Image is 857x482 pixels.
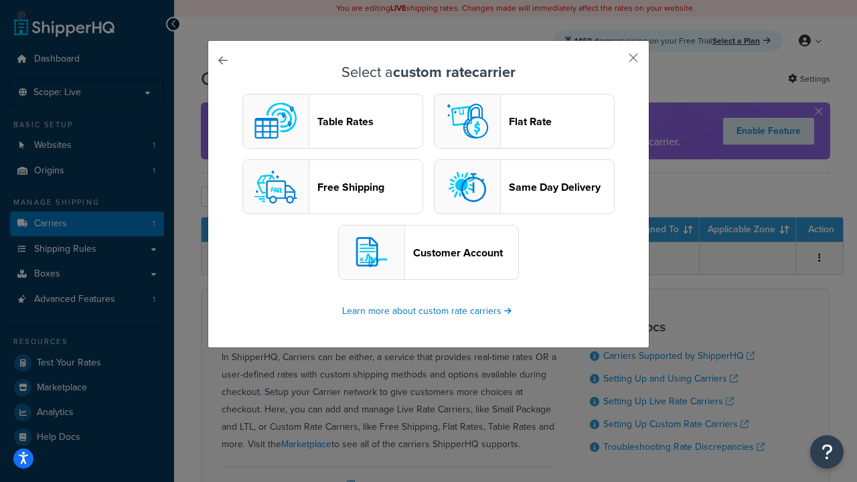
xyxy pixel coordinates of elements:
img: sameday logo [441,160,494,214]
img: customerAccount logo [345,226,398,279]
header: Same Day Delivery [509,181,614,193]
button: sameday logoSame Day Delivery [434,159,615,214]
button: Open Resource Center [810,435,844,469]
button: customerAccount logoCustomer Account [338,225,519,280]
button: custom logoTable Rates [242,94,423,149]
img: flat logo [441,94,494,148]
button: free logoFree Shipping [242,159,423,214]
img: free logo [249,160,303,214]
a: Learn more about custom rate carriers [342,304,515,318]
h3: Select a [242,64,615,80]
header: Customer Account [413,246,518,259]
header: Free Shipping [317,181,422,193]
strong: custom rate carrier [393,61,516,83]
img: custom logo [249,94,303,148]
header: Table Rates [317,115,422,128]
button: flat logoFlat Rate [434,94,615,149]
header: Flat Rate [509,115,614,128]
